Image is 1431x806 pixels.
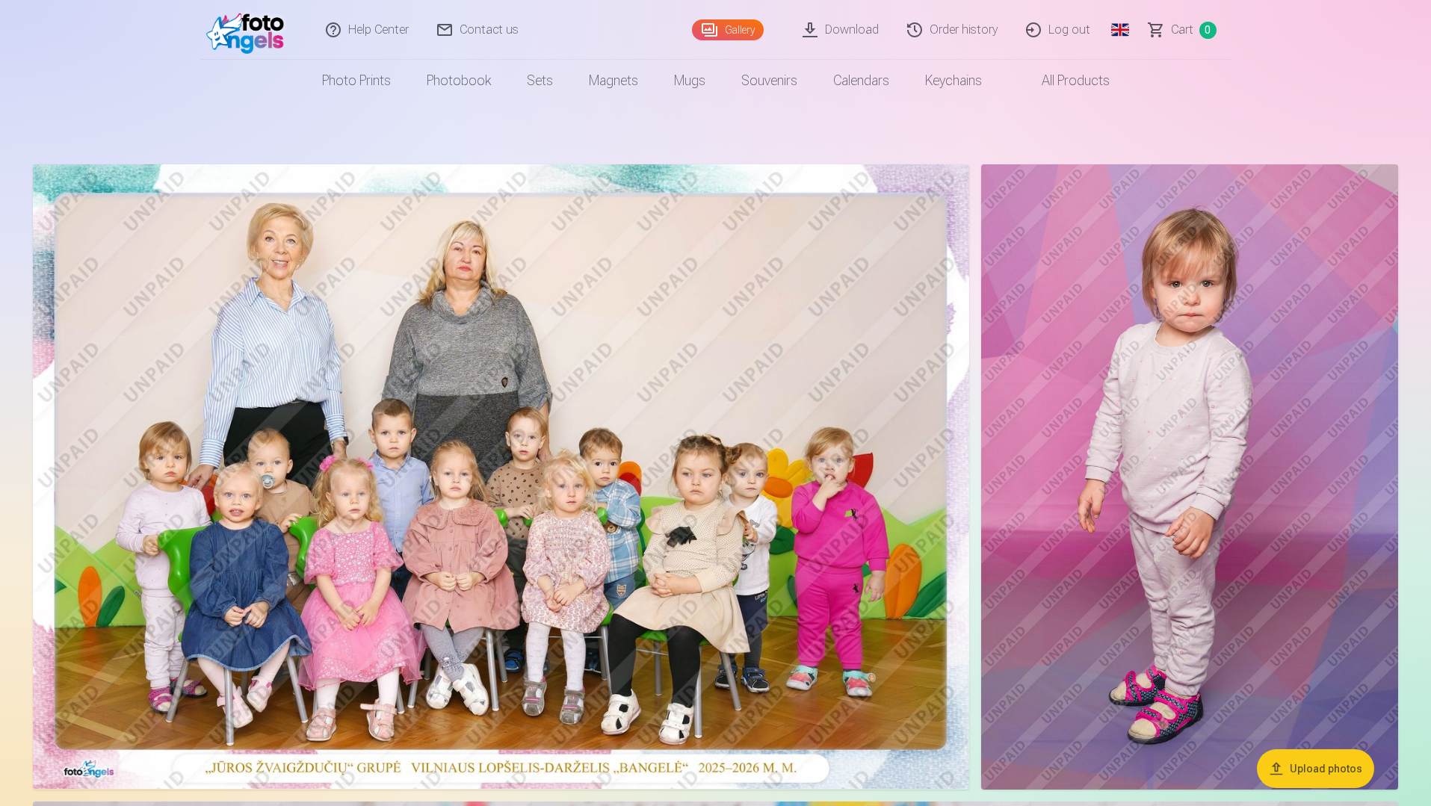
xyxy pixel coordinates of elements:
a: All products [1000,60,1128,102]
a: Photo prints [304,60,409,102]
a: Sets [509,60,571,102]
a: Magnets [571,60,656,102]
button: Upload photos [1257,749,1374,788]
span: Сart [1171,21,1193,39]
a: Photobook [409,60,509,102]
a: Keychains [907,60,1000,102]
a: Mugs [656,60,723,102]
a: Gallery [692,19,764,40]
a: Souvenirs [723,60,815,102]
a: Calendars [815,60,907,102]
img: /fa2 [206,6,292,54]
span: 0 [1199,22,1217,39]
